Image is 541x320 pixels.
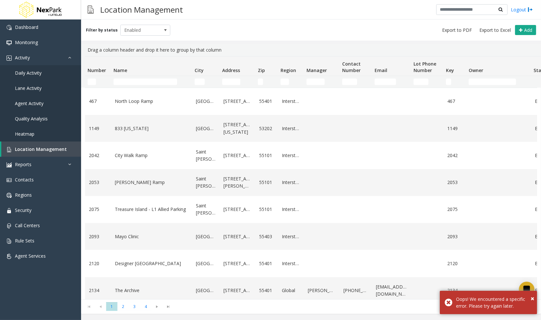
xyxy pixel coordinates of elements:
button: Add [515,25,536,35]
span: Lot Phone Number [414,61,436,73]
a: [STREET_ADDRESS] [223,287,251,294]
td: Email Filter [372,76,411,88]
a: Treasure Island - L1 Allied Parking [115,206,188,213]
a: 2075 [447,206,462,213]
img: 'icon' [6,25,12,30]
a: [GEOGRAPHIC_DATA] [196,233,216,240]
a: [STREET_ADDRESS] [223,260,251,267]
input: Number Filter [88,79,96,85]
input: Name Filter [114,79,177,85]
a: [STREET_ADDRESS][US_STATE] [223,121,251,136]
span: Page 2 [117,302,129,311]
img: pageIcon [88,2,94,18]
a: 2053 [447,179,462,186]
span: Enabled [121,25,160,35]
img: 'icon' [6,254,12,259]
a: 2134 [89,287,107,294]
a: 55401 [259,98,274,105]
a: [EMAIL_ADDRESS][DOMAIN_NAME] [376,283,407,298]
img: 'icon' [6,239,12,244]
a: The Archive [115,287,188,294]
a: 55403 [259,233,274,240]
a: 53202 [259,125,274,132]
a: Interstate [282,152,300,159]
a: [PHONE_NUMBER] [343,287,368,294]
img: 'icon' [6,178,12,183]
img: 'icon' [6,193,12,198]
a: Saint [PERSON_NAME] [196,175,216,190]
span: Activity [15,55,30,61]
button: Export to Excel [477,26,513,35]
span: Email [375,67,387,73]
a: North Loop Ramp [115,98,188,105]
td: City Filter [192,76,220,88]
a: Logout [511,6,533,13]
a: Interstate [282,206,300,213]
span: Name [114,67,127,73]
img: 'icon' [6,40,12,45]
input: City Filter [195,79,205,85]
a: [GEOGRAPHIC_DATA] [196,287,216,294]
a: 55401 [259,260,274,267]
input: Owner Filter [469,79,516,85]
span: Page 4 [140,302,151,311]
a: Mayo Clinic [115,233,188,240]
a: 55101 [259,179,274,186]
a: 1149 [447,125,462,132]
a: Designer [GEOGRAPHIC_DATA] [115,260,188,267]
span: Go to the next page [153,304,162,309]
span: Address [222,67,240,73]
a: 833 [US_STATE] [115,125,188,132]
a: Interstate [282,260,300,267]
div: Data table [81,56,541,299]
button: Export to PDF [439,26,475,35]
a: [PERSON_NAME] Ramp [115,179,188,186]
img: 'icon' [6,55,12,61]
a: 467 [447,98,462,105]
a: 2053 [89,179,107,186]
span: Owner [469,67,483,73]
img: 'icon' [6,162,12,167]
input: Key Filter [446,79,451,85]
span: × [531,294,534,303]
span: Page 3 [129,302,140,311]
a: City Walk Ramp [115,152,188,159]
a: 2120 [89,260,107,267]
td: Zip Filter [255,76,278,88]
span: Lane Activity [15,85,42,91]
td: Contact Number Filter [340,76,372,88]
span: Add [524,27,532,33]
td: Number Filter [85,76,111,88]
a: [PERSON_NAME] [308,287,336,294]
span: Export to Excel [479,27,511,33]
td: Region Filter [278,76,304,88]
kendo-pager-info: 1 - 20 of 67 items [178,304,535,309]
span: Go to the next page [151,302,163,311]
a: [GEOGRAPHIC_DATA] [196,125,216,132]
img: 'icon' [6,223,12,228]
a: 2042 [447,152,462,159]
span: Regions [15,192,32,198]
input: Region Filter [281,79,289,85]
a: 467 [89,98,107,105]
a: 2120 [447,260,462,267]
button: Close [531,294,534,303]
span: Rule Sets [15,238,34,244]
a: 2075 [89,206,107,213]
div: Drag a column header and drop it here to group by that column [85,44,537,56]
a: Interstate [282,125,300,132]
span: Quality Analysis [15,116,48,122]
label: Filter by status [86,27,118,33]
td: Manager Filter [304,76,340,88]
h3: Location Management [97,2,186,18]
td: Name Filter [111,76,192,88]
a: Global [282,287,300,294]
a: Interstate [282,98,300,105]
td: Owner Filter [466,76,531,88]
span: Key [446,67,454,73]
span: Contact Number [342,61,361,73]
span: Agent Activity [15,100,43,106]
span: City [195,67,204,73]
a: Saint [PERSON_NAME] [196,148,216,163]
input: Zip Filter [258,79,263,85]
